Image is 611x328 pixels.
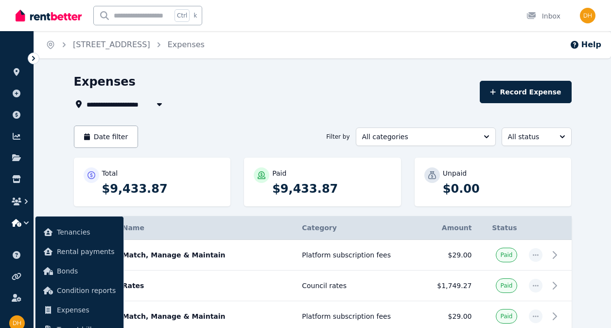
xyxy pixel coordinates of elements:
[74,126,139,148] button: Date filter
[480,81,571,103] button: Record Expense
[57,285,116,296] span: Condition reports
[122,250,291,260] p: Match, Manage & Maintain
[57,246,116,257] span: Rental payments
[296,271,420,301] td: Council rates
[526,11,560,21] div: Inbox
[74,74,136,90] h1: Expenses
[272,181,391,197] p: $9,433.87
[39,300,120,320] a: Expenses
[356,128,496,146] button: All categories
[580,8,595,23] img: Dean Helm
[39,222,120,242] a: Tenancies
[57,226,116,238] span: Tenancies
[500,282,512,290] span: Paid
[39,242,120,261] a: Rental payments
[175,9,190,22] span: Ctrl
[478,216,523,240] th: Status
[443,181,562,197] p: $0.00
[420,271,478,301] td: $1,749.27
[362,132,476,142] span: All categories
[296,240,420,271] td: Platform subscription fees
[502,128,572,146] button: All status
[57,265,116,277] span: Bonds
[117,216,297,240] th: Name
[122,281,291,291] p: Rates
[57,304,116,316] span: Expenses
[39,281,120,300] a: Condition reports
[193,12,197,19] span: k
[500,312,512,320] span: Paid
[73,40,150,49] a: [STREET_ADDRESS]
[102,168,118,178] p: Total
[500,251,512,259] span: Paid
[16,8,82,23] img: RentBetter
[326,133,349,141] span: Filter by
[168,40,205,49] a: Expenses
[122,311,291,321] p: Match, Manage & Maintain
[508,132,552,142] span: All status
[570,39,601,51] button: Help
[39,261,120,281] a: Bonds
[102,181,221,197] p: $9,433.87
[420,216,478,240] th: Amount
[420,240,478,271] td: $29.00
[443,168,467,178] p: Unpaid
[34,31,216,58] nav: Breadcrumb
[272,168,286,178] p: Paid
[296,216,420,240] th: Category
